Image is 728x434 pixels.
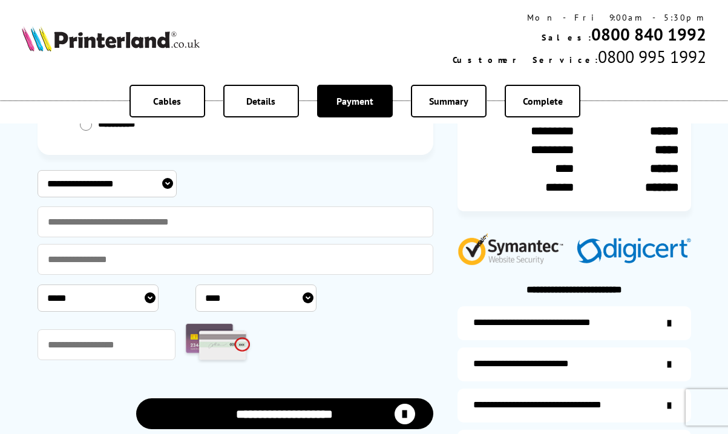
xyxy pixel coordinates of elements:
[457,347,691,381] a: items-arrive
[429,95,468,107] span: Summary
[457,306,691,340] a: additional-ink
[453,12,706,23] div: Mon - Fri 9:00am - 5:30pm
[453,54,598,65] span: Customer Service:
[523,95,563,107] span: Complete
[153,95,181,107] span: Cables
[22,26,200,51] img: Printerland Logo
[246,95,275,107] span: Details
[542,32,591,43] span: Sales:
[336,95,373,107] span: Payment
[591,23,706,45] a: 0800 840 1992
[457,389,691,422] a: additional-cables
[598,45,706,68] span: 0800 995 1992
